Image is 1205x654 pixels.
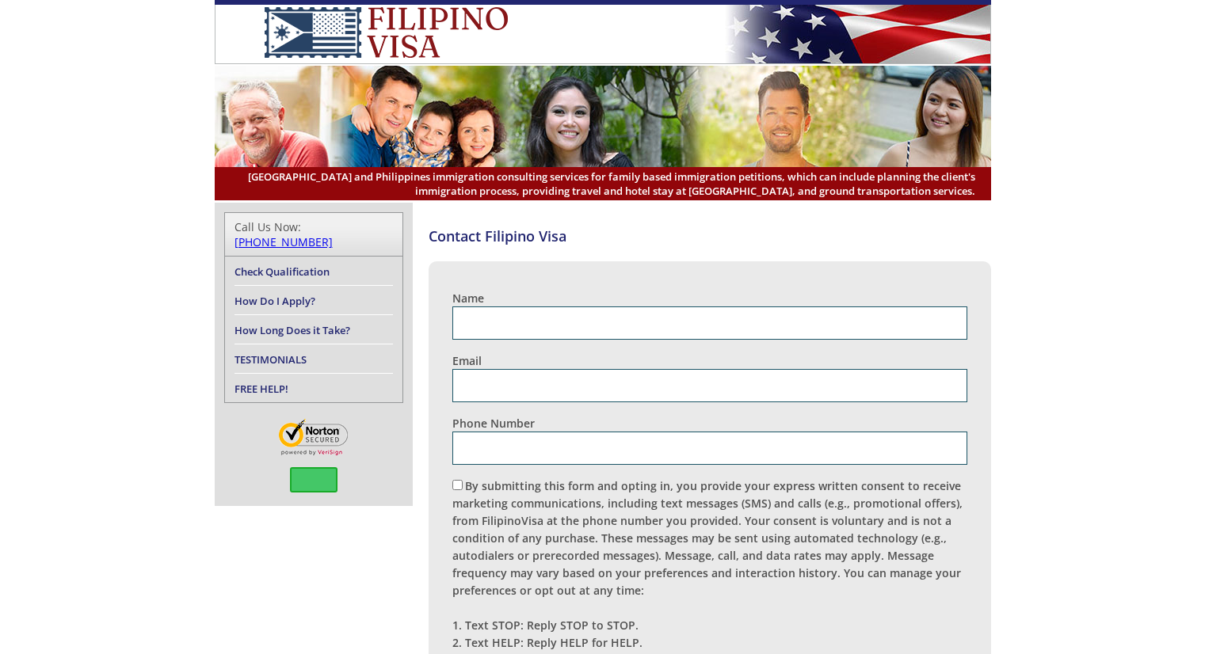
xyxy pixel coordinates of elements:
a: [PHONE_NUMBER] [235,234,333,249]
a: Check Qualification [235,264,330,279]
a: FREE HELP! [235,382,288,396]
div: Call Us Now: [235,219,393,249]
input: By submitting this form and opting in, you provide your express written consent to receive market... [452,480,463,490]
a: How Do I Apply? [235,294,315,308]
a: TESTIMONIALS [235,352,307,367]
span: [GEOGRAPHIC_DATA] and Philippines immigration consulting services for family based immigration pe... [231,169,975,198]
label: Phone Number [452,416,535,431]
label: Email [452,353,482,368]
h4: Contact Filipino Visa [429,226,991,245]
label: Name [452,291,484,306]
a: How Long Does it Take? [235,323,350,337]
